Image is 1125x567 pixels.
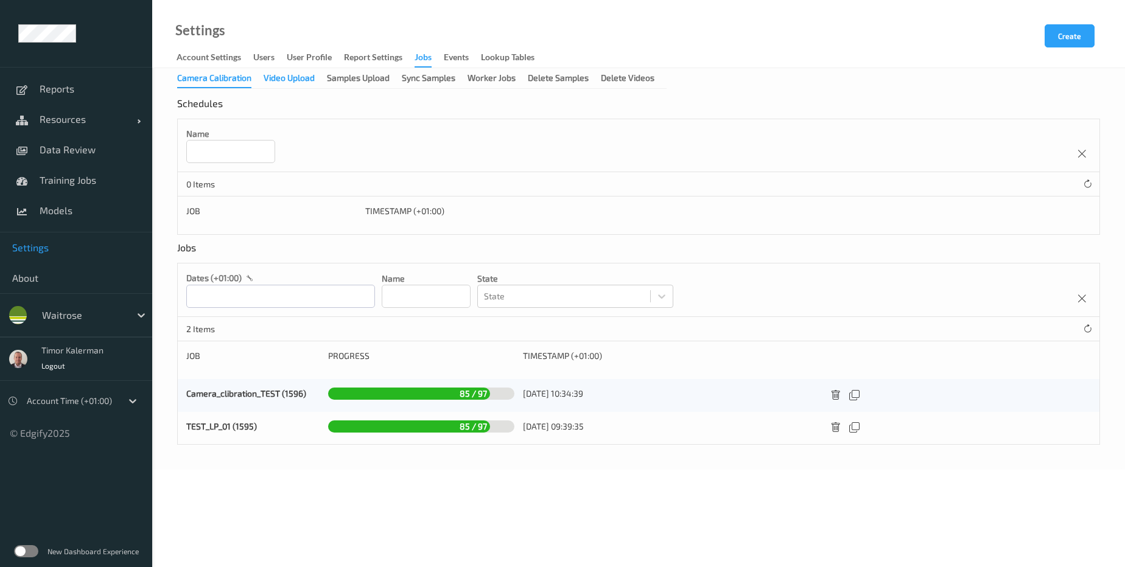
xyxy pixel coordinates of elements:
a: Delete Videos [601,72,667,83]
a: Worker Jobs [468,72,528,83]
p: dates (+01:00) [186,272,242,284]
div: Timestamp (+01:00) [523,350,816,362]
a: Camera_clibration_TEST (1596) [186,388,306,398]
a: Lookup Tables [481,49,547,66]
a: TEST_LP_01 (1595) [186,421,257,431]
div: Video Upload [264,72,315,87]
div: [DATE] 10:34:39 [523,388,816,400]
div: Timestamp (+01:00) [365,205,741,217]
div: Job [186,350,320,362]
a: Sync Samples [402,72,468,83]
div: Progress [328,350,514,362]
a: events [444,49,481,66]
div: [DATE] 09:39:35 [523,420,816,433]
a: users [253,49,287,66]
a: Camera Calibration [177,72,264,83]
a: Samples Upload [327,72,402,83]
div: users [253,51,275,66]
p: State [477,273,673,285]
div: Schedules [177,97,226,119]
div: events [444,51,469,66]
div: Account Settings [177,51,241,66]
p: 0 Items [186,178,278,190]
div: Lookup Tables [481,51,534,66]
span: 85 / 97 [457,385,490,402]
div: Jobs [415,51,432,68]
div: Sync Samples [402,72,455,87]
div: Worker Jobs [468,72,516,87]
p: Name [186,128,275,140]
p: 2 Items [186,323,278,335]
div: Report Settings [344,51,402,66]
a: User Profile [287,49,344,66]
a: Jobs [415,49,444,68]
a: Delete Samples [528,72,601,83]
p: Name [382,273,471,285]
div: Job [186,205,357,217]
a: Video Upload [264,72,327,83]
a: Settings [175,24,225,37]
span: 85 / 97 [457,418,490,434]
div: Delete Samples [528,72,589,87]
a: Report Settings [344,49,415,66]
a: Account Settings [177,49,253,66]
div: Jobs [177,242,199,263]
div: Delete Videos [601,72,654,87]
div: Camera Calibration [177,72,251,88]
div: User Profile [287,51,332,66]
button: Create [1045,24,1095,47]
div: Samples Upload [327,72,390,87]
